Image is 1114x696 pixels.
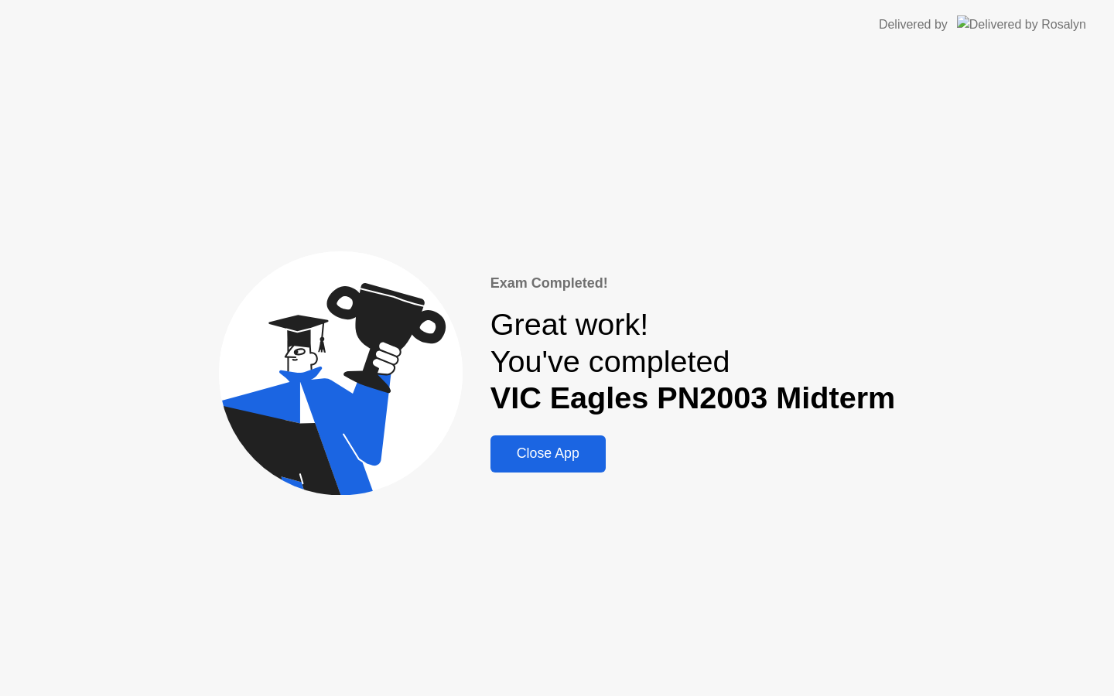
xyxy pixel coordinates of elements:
div: Great work! You've completed [490,306,896,417]
b: VIC Eagles PN2003 Midterm [490,380,896,415]
div: Exam Completed! [490,273,896,294]
div: Delivered by [879,15,948,34]
div: Close App [495,445,601,462]
button: Close App [490,435,606,473]
img: Delivered by Rosalyn [957,15,1086,33]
